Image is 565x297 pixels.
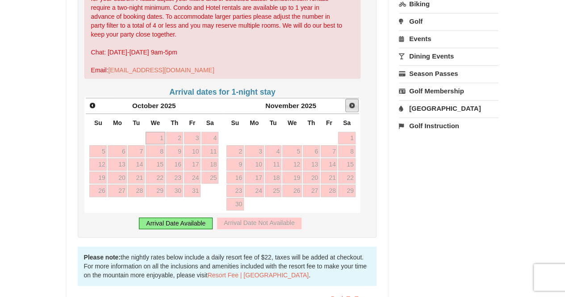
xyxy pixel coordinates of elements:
[94,119,102,126] span: Sunday
[113,119,122,126] span: Monday
[108,184,127,197] a: 27
[321,184,338,197] a: 28
[282,172,302,184] a: 19
[146,145,165,158] a: 8
[321,145,338,158] a: 7
[89,172,107,184] a: 19
[265,172,282,184] a: 18
[343,119,351,126] span: Saturday
[338,184,355,197] a: 29
[184,132,201,144] a: 3
[250,119,259,126] span: Monday
[303,158,320,171] a: 13
[89,145,107,158] a: 5
[108,158,127,171] a: 13
[226,198,244,210] a: 30
[245,172,264,184] a: 17
[160,102,176,109] span: 2025
[321,172,338,184] a: 21
[166,132,183,144] a: 2
[128,172,145,184] a: 21
[399,48,498,64] a: Dining Events
[166,172,183,184] a: 23
[265,158,282,171] a: 11
[345,99,359,112] a: Next
[399,30,498,47] a: Events
[399,13,498,29] a: Golf
[146,184,165,197] a: 29
[399,83,498,99] a: Golf Membership
[231,119,239,126] span: Sunday
[166,145,183,158] a: 9
[108,67,214,74] a: [EMAIL_ADDRESS][DOMAIN_NAME]
[265,145,282,158] a: 4
[128,184,145,197] a: 28
[128,145,145,158] a: 7
[282,158,302,171] a: 12
[399,100,498,117] a: [GEOGRAPHIC_DATA]
[288,119,297,126] span: Wednesday
[226,184,244,197] a: 23
[184,172,201,184] a: 24
[338,132,355,144] a: 1
[226,158,244,171] a: 9
[184,158,201,171] a: 17
[146,132,165,144] a: 1
[78,247,377,286] div: the nightly rates below include a daily resort fee of $22, taxes will be added at checkout. For m...
[108,145,127,158] a: 6
[201,132,218,144] a: 4
[303,145,320,158] a: 6
[303,184,320,197] a: 27
[171,119,178,126] span: Thursday
[132,102,159,109] span: October
[282,145,302,158] a: 5
[245,184,264,197] a: 24
[84,254,121,261] strong: Please note:
[166,158,183,171] a: 16
[84,88,361,96] h4: Arrival dates for 1-night stay
[206,119,214,126] span: Saturday
[226,172,244,184] a: 16
[338,172,355,184] a: 22
[189,119,195,126] span: Friday
[87,99,99,112] a: Prev
[139,218,213,229] div: Arrival Date Available
[128,158,145,171] a: 14
[307,119,315,126] span: Thursday
[146,158,165,171] a: 15
[399,65,498,82] a: Season Passes
[321,158,338,171] a: 14
[184,184,201,197] a: 31
[348,102,356,109] span: Next
[399,117,498,134] a: Golf Instruction
[133,119,140,126] span: Tuesday
[338,145,355,158] a: 8
[184,145,201,158] a: 10
[245,158,264,171] a: 10
[89,184,107,197] a: 26
[265,102,299,109] span: November
[89,158,107,171] a: 12
[265,184,282,197] a: 25
[226,145,244,158] a: 2
[166,184,183,197] a: 30
[282,184,302,197] a: 26
[326,119,332,126] span: Friday
[208,272,309,279] a: Resort Fee | [GEOGRAPHIC_DATA]
[151,119,160,126] span: Wednesday
[146,172,165,184] a: 22
[303,172,320,184] a: 20
[89,102,96,109] span: Prev
[301,102,316,109] span: 2025
[108,172,127,184] a: 20
[201,172,218,184] a: 25
[201,158,218,171] a: 18
[269,119,276,126] span: Tuesday
[217,218,301,229] div: Arrival Date Not Available
[245,145,264,158] a: 3
[338,158,355,171] a: 15
[201,145,218,158] a: 11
